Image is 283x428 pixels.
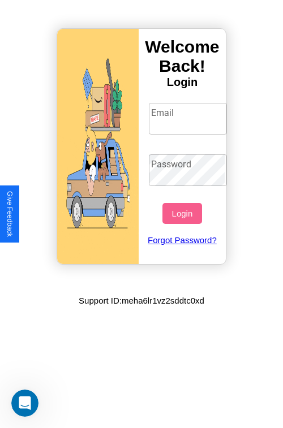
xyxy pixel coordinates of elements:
[79,293,204,308] p: Support ID: meha6lr1vz2sddtc0xd
[11,390,38,417] iframe: Intercom live chat
[139,76,226,89] h4: Login
[6,191,14,237] div: Give Feedback
[57,29,139,264] img: gif
[143,224,222,256] a: Forgot Password?
[139,37,226,76] h3: Welcome Back!
[162,203,201,224] button: Login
